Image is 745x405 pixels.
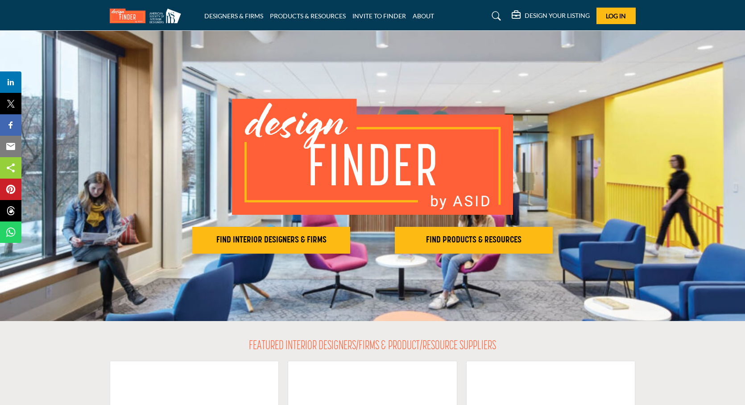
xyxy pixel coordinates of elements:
button: FIND INTERIOR DESIGNERS & FIRMS [192,227,350,254]
a: PRODUCTS & RESOURCES [270,12,346,20]
img: Site Logo [110,8,186,23]
a: INVITE TO FINDER [352,12,406,20]
div: DESIGN YOUR LISTING [512,11,590,21]
a: Search [483,9,507,23]
span: Log In [606,12,626,20]
h5: DESIGN YOUR LISTING [525,12,590,20]
a: ABOUT [413,12,434,20]
button: Log In [596,8,636,24]
h2: FIND INTERIOR DESIGNERS & FIRMS [195,235,348,246]
h2: FIND PRODUCTS & RESOURCES [397,235,550,246]
h2: FEATURED INTERIOR DESIGNERS/FIRMS & PRODUCT/RESOURCE SUPPLIERS [249,339,496,354]
button: FIND PRODUCTS & RESOURCES [395,227,553,254]
a: DESIGNERS & FIRMS [204,12,263,20]
img: image [232,99,513,215]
